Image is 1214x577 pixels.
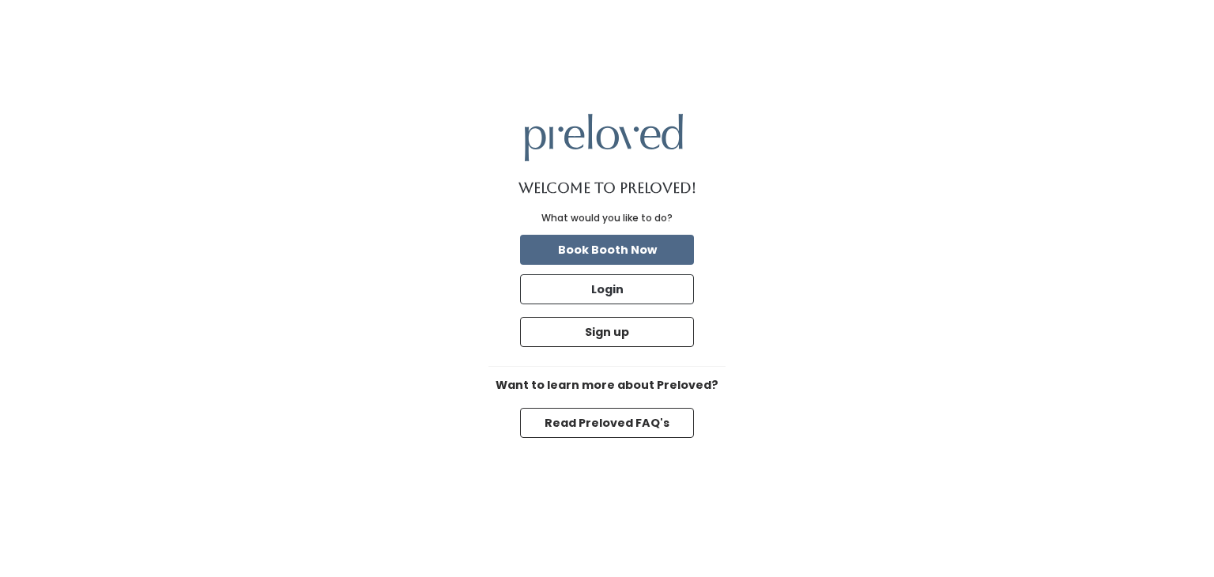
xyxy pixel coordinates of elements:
button: Read Preloved FAQ's [520,408,694,438]
h6: Want to learn more about Preloved? [488,379,726,392]
img: preloved logo [525,114,683,160]
div: What would you like to do? [541,211,673,225]
button: Login [520,274,694,304]
a: Login [517,271,697,307]
h1: Welcome to Preloved! [518,180,696,196]
button: Sign up [520,317,694,347]
button: Book Booth Now [520,235,694,265]
a: Sign up [517,314,697,350]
